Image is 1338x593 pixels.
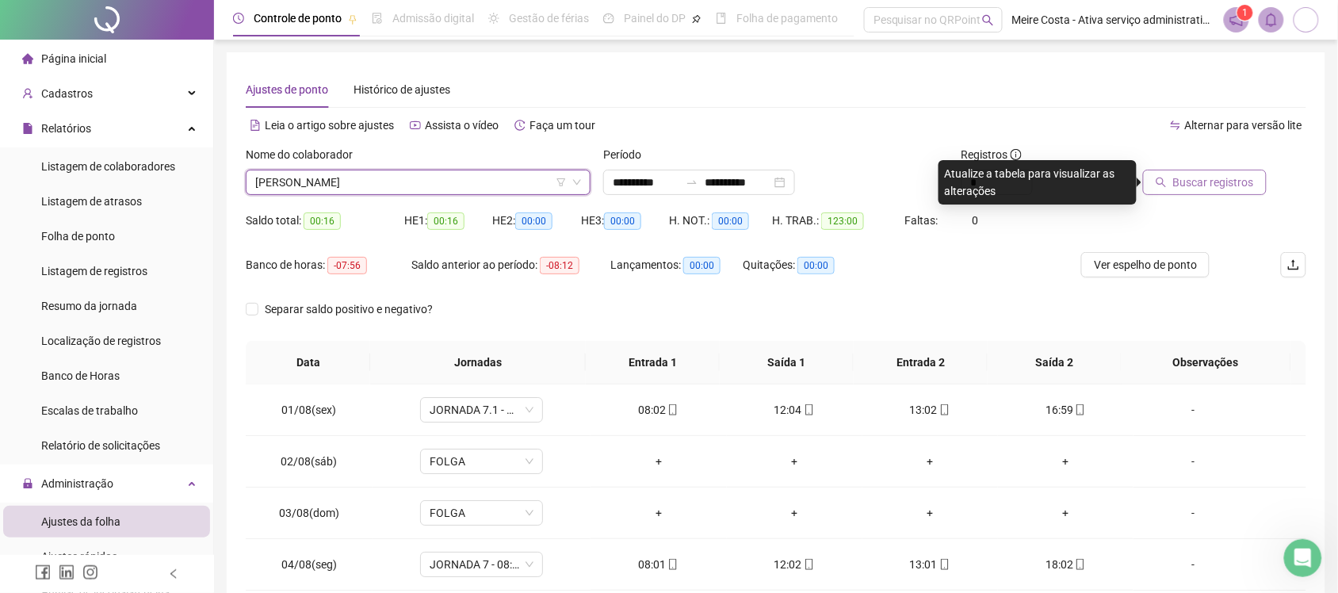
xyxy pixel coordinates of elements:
div: Saldo total: [246,212,404,230]
div: + [875,504,985,522]
span: Ajustes rápidos [41,550,117,563]
div: 08:01 [603,556,713,573]
span: Ajustes de ponto [246,83,328,96]
span: to [686,176,698,189]
span: 00:16 [427,212,464,230]
th: Entrada 1 [586,341,720,384]
span: FOLGA [430,501,533,525]
span: Observações [1133,354,1279,371]
span: Faça um tour [529,119,595,132]
div: - [1146,401,1240,419]
span: left [168,568,179,580]
span: search [982,14,994,26]
th: Saída 2 [988,341,1122,384]
span: clock-circle [233,13,244,24]
span: history [514,120,526,131]
span: file [22,123,33,134]
div: + [740,453,850,470]
span: sun [488,13,499,24]
div: - [1146,504,1240,522]
span: 00:00 [797,257,835,274]
div: 12:02 [740,556,850,573]
span: Resumo da jornada [41,300,137,312]
span: Banco de Horas [41,369,120,382]
span: Escalas de trabalho [41,404,138,417]
span: 00:16 [304,212,341,230]
div: H. NOT.: [669,212,772,230]
th: Entrada 2 [854,341,988,384]
span: Leia o artigo sobre ajustes [265,119,394,132]
sup: 1 [1237,5,1253,21]
div: Saldo anterior ao período: [411,256,610,274]
span: file-text [250,120,261,131]
span: mobile [1073,404,1086,415]
span: Página inicial [41,52,106,65]
span: 0 [973,214,979,227]
img: 33265 [1294,8,1318,32]
span: Localização de registros [41,335,161,347]
span: mobile [802,404,815,415]
div: 16:59 [1011,401,1121,419]
span: mobile [666,404,679,415]
span: Buscar registros [1173,174,1254,191]
th: Jornadas [370,341,586,384]
span: FOLGA [430,450,533,473]
div: + [1011,453,1121,470]
span: JORNADA 7 - 08:00 AS 12: / 13:00 AS 18:00 [430,553,533,576]
div: Lançamentos: [610,256,743,274]
span: pushpin [692,14,701,24]
span: youtube [410,120,421,131]
span: Listagem de colaboradores [41,160,175,173]
span: 03/08(dom) [279,507,339,519]
div: Banco de horas: [246,256,411,274]
span: facebook [35,564,51,580]
span: 01/08(sex) [281,404,336,416]
div: HE 1: [404,212,492,230]
span: 00:00 [604,212,641,230]
span: -08:12 [540,257,579,274]
span: Controle de ponto [254,12,342,25]
span: Assista o vídeo [425,119,499,132]
span: Gestão de férias [509,12,589,25]
span: Faltas: [905,214,941,227]
span: mobile [802,559,815,570]
span: mobile [938,404,950,415]
span: swap-right [686,176,698,189]
div: HE 2: [492,212,580,230]
span: Alternar para versão lite [1185,119,1302,132]
span: Admissão digital [392,12,474,25]
div: + [1011,504,1121,522]
label: Período [603,146,652,163]
span: Relatório de solicitações [41,439,160,452]
span: down [572,178,582,187]
span: Ver espelho de ponto [1094,256,1197,274]
span: Folha de pagamento [736,12,838,25]
span: 00:00 [712,212,749,230]
span: dashboard [603,13,614,24]
div: + [875,453,985,470]
div: + [603,504,713,522]
span: Cadastros [41,87,93,100]
div: + [740,504,850,522]
span: info-circle [1011,149,1022,160]
span: instagram [82,564,98,580]
span: swap [1170,120,1181,131]
span: Relatórios [41,122,91,135]
div: 13:01 [875,556,985,573]
span: upload [1287,258,1300,271]
div: H. TRAB.: [772,212,904,230]
div: Quitações: [743,256,875,274]
span: notification [1229,13,1244,27]
div: - [1146,453,1240,470]
th: Observações [1121,341,1291,384]
span: Meire Costa - Ativa serviço administrativo ltda [1012,11,1214,29]
div: HE 3: [581,212,669,230]
span: user-add [22,88,33,99]
span: JORNADA 7.1 - 08:00 AS 12:00 / 13:00 AS 17:00 [430,398,533,422]
span: mobile [938,559,950,570]
span: Ajustes da folha [41,515,120,528]
div: + [603,453,713,470]
span: home [22,53,33,64]
span: linkedin [59,564,75,580]
span: lock [22,478,33,489]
